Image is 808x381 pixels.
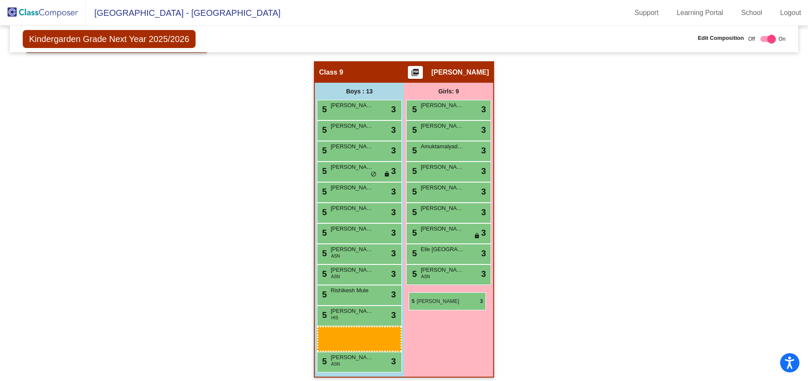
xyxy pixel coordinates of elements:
span: 3 [391,247,396,260]
span: [PERSON_NAME] [421,225,464,233]
span: 3 [481,267,486,280]
span: 5 [410,207,417,217]
span: [PERSON_NAME] [331,204,374,213]
span: 5 [320,290,327,299]
span: 3 [391,103,396,116]
span: [PERSON_NAME] [421,183,464,192]
span: lock [384,171,390,178]
span: ASN [331,361,340,367]
span: 5 [320,310,327,320]
span: [PERSON_NAME] [421,163,464,171]
span: ASN [421,273,430,280]
mat-icon: picture_as_pdf [410,68,420,80]
span: 5 [410,249,417,258]
a: School [734,6,769,20]
span: 3 [391,288,396,301]
span: 5 [410,228,417,237]
span: 5 [320,187,327,196]
span: [PERSON_NAME] [331,142,374,151]
span: 3 [481,123,486,136]
span: 5 [410,146,417,155]
span: [PERSON_NAME] [331,225,374,233]
span: [PERSON_NAME] [331,307,374,315]
span: [PERSON_NAME] [331,245,374,254]
span: 5 [410,187,417,196]
span: 5 [410,269,417,279]
span: [PERSON_NAME] [331,122,374,130]
span: 3 [481,165,486,177]
span: 3 [391,206,396,219]
span: 5 [410,125,417,135]
span: [PERSON_NAME] [331,101,374,110]
span: 3 [481,185,486,198]
span: [PERSON_NAME] [421,266,464,274]
span: 3 [391,185,396,198]
span: [PERSON_NAME] [421,122,464,130]
span: 3 [391,144,396,157]
span: 3 [481,144,486,157]
div: Girls: 9 [404,83,493,100]
span: 3 [481,206,486,219]
span: Class 9 [319,68,343,77]
span: 5 [320,125,327,135]
span: ASN [331,273,340,280]
span: 5 [410,166,417,176]
span: [PERSON_NAME] [431,68,489,77]
span: On [778,35,785,43]
span: [PERSON_NAME] [331,183,374,192]
span: [PERSON_NAME] [331,163,374,171]
a: Learning Portal [670,6,730,20]
span: 5 [320,228,327,237]
span: 5 [320,207,327,217]
span: 5 [320,146,327,155]
span: [GEOGRAPHIC_DATA] - [GEOGRAPHIC_DATA] [86,6,280,20]
span: 3 [391,165,396,177]
span: 3 [391,267,396,280]
span: Rishikesh Mule [331,286,374,295]
span: 3 [481,103,486,116]
span: 3 [481,226,486,239]
span: [PERSON_NAME] [421,204,464,213]
span: 5 [320,269,327,279]
span: do_not_disturb_alt [371,171,377,178]
span: lock [474,233,480,240]
span: Elle [GEOGRAPHIC_DATA] [421,245,464,254]
span: Edit Composition [698,34,744,42]
span: 5 [410,105,417,114]
a: Support [628,6,666,20]
span: Off [748,35,755,43]
span: [PERSON_NAME] [PERSON_NAME] [331,266,374,274]
span: Amuktamalyada [PERSON_NAME] [421,142,464,151]
span: [PERSON_NAME] [421,101,464,110]
span: 5 [320,249,327,258]
span: 3 [481,247,486,260]
a: Logout [773,6,808,20]
span: 5 [320,105,327,114]
span: 3 [391,226,396,239]
span: HIS [331,315,338,321]
span: 3 [391,123,396,136]
button: Print Students Details [408,66,423,79]
span: ASN [331,253,340,259]
span: [PERSON_NAME] [331,353,374,362]
div: Boys : 13 [315,83,404,100]
span: 5 [320,357,327,366]
span: 5 [320,166,327,176]
span: Kindergarden Grade Next Year 2025/2026 [23,30,196,48]
span: 3 [391,309,396,321]
span: 3 [391,355,396,368]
